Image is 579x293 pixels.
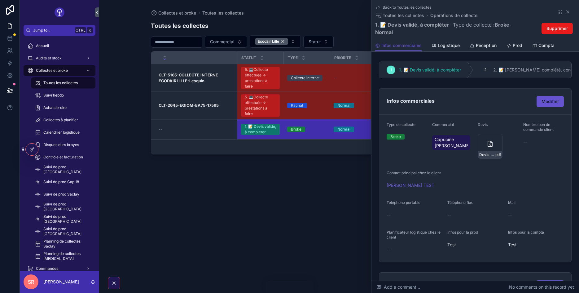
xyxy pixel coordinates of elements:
span: Type [288,55,298,60]
a: Operations de collecte [430,12,477,19]
button: Select Button [250,35,301,48]
a: Suivi de prod [GEOGRAPHIC_DATA] [31,213,95,225]
button: Select Button [205,36,247,48]
span: Planning de collectes Saclay [43,239,89,249]
span: .pdf [494,152,501,157]
span: Ctrl [75,27,86,33]
span: Suivi de prod Cap 18 [43,179,79,184]
a: Back to Toutes les collectes [375,5,431,10]
span: -- [159,127,162,132]
span: Achats broke [43,105,67,110]
a: Prod [507,40,522,52]
span: Supprimer [546,25,568,32]
div: Broke [291,127,301,132]
span: Contrôle et facturation [43,155,83,160]
a: Commandes [24,263,95,274]
span: Réception [476,42,497,49]
a: Contrôle et facturation [31,152,95,163]
span: Suivi de prod Saclay [43,192,79,197]
div: 5. 💻Collecte effectuée -> prestations à faire [245,94,276,117]
button: Supprimer [542,23,573,34]
button: Unselect 81 [255,38,288,45]
div: Normal [337,103,350,108]
a: Audits et stock [24,53,95,64]
div: 1. 📝 Devis validé, à compléter [245,124,276,135]
h1: Toutes les collectes [151,21,208,30]
a: Réception [470,40,497,52]
a: Suivi de prod Cap 18 [31,176,95,187]
span: Accueil [36,43,49,48]
span: Statut [309,39,321,45]
div: Collecte interne [291,75,319,81]
span: - Type de collecte : - [375,21,529,36]
h2: Contenu attendu [387,280,428,290]
span: Test [508,242,564,248]
a: Suivi de prod [GEOGRAPHIC_DATA] [31,226,95,237]
span: 2 [484,67,486,72]
span: Suivi de prod [GEOGRAPHIC_DATA] [43,226,89,236]
span: Commandes [36,266,58,271]
a: Suivi hebdo [31,90,95,101]
span: Add a comment... [376,284,420,290]
span: 1. 📝 Devis validé, à compléter [399,67,461,73]
h3: CLT-2645-EQIOM-EA75-17595 [159,102,219,108]
a: Collecte interne [287,75,326,81]
span: Commercial [432,122,454,127]
span: -- [334,75,337,80]
span: Numéro bon de commande client [523,122,554,132]
a: CLT-2645-EQIOM-EA75-17595 [159,102,233,108]
span: -- [523,139,527,145]
span: Suivi de prod [GEOGRAPHIC_DATA] [43,214,89,224]
a: Collectes et broke [151,10,196,16]
a: CLT-5165-COLLECTE INTERNE ECODAIR LILLE-Lesquin [159,72,233,84]
a: Toutes les collectes [375,12,424,19]
span: Jump to... [33,28,72,33]
span: SR [28,278,34,286]
a: Broke [287,127,326,132]
a: Compta [532,40,555,52]
span: Test [447,242,503,248]
a: Suivi de prod [GEOGRAPHIC_DATA] [31,164,95,175]
strong: 1. 📝 Devis validé, à compléter [375,22,449,28]
span: Infos pour la prod [447,230,478,235]
span: Suivi de prod [GEOGRAPHIC_DATA] [43,165,89,175]
span: Collectes et broke [158,10,196,16]
a: 5. 💻Collecte effectuée -> prestations à faire [241,67,280,89]
strong: Broke [495,22,509,28]
span: -- [387,247,390,253]
span: Téléphone portable [387,200,420,205]
span: Devis [478,122,488,127]
span: Toutes les collectes [383,12,424,19]
span: Planificateur logistique chez le client [387,230,441,239]
a: -- [159,127,233,132]
div: scrollable content [20,36,99,271]
span: Collectes à planifier [43,118,78,123]
span: Suivi hebdo [43,93,64,98]
a: Normal [334,103,373,108]
span: Audits et stock [36,56,62,61]
span: Téléphone fixe [447,200,473,205]
span: Modifier [542,98,559,105]
a: Toutes les collectes [31,77,95,88]
span: Disques durs broyes [43,142,79,147]
div: Normal [337,127,350,132]
span: K [87,28,92,33]
span: -- [508,212,512,218]
span: Suivi de prod [GEOGRAPHIC_DATA] [43,202,89,212]
a: Planning de collectes [MEDICAL_DATA] [31,251,95,262]
span: -- [447,212,451,218]
a: Infos commerciales [375,40,422,52]
button: Modifier [537,96,564,107]
a: [PERSON_NAME] TEST [387,182,434,188]
a: Normal [334,127,373,132]
div: Rachat [291,103,303,108]
a: Toutes les collectes [202,10,244,16]
h2: Infos commerciales [387,96,435,106]
a: Collectes et broke [24,65,95,76]
a: -- [334,75,373,80]
a: Calendrier logistique [31,127,95,138]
